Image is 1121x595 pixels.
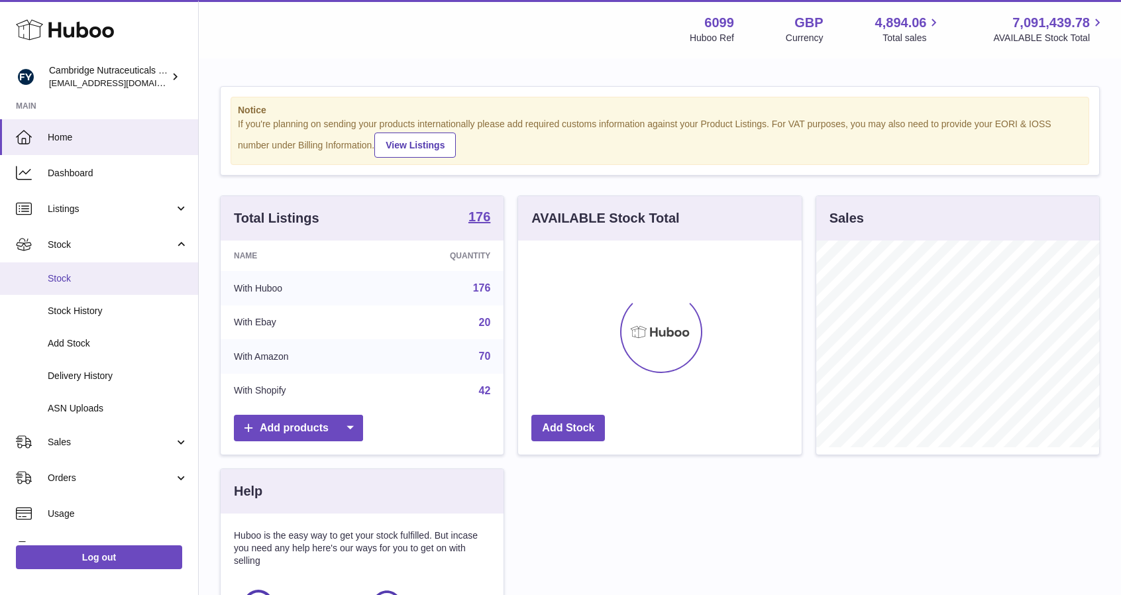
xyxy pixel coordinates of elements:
[531,415,605,442] a: Add Stock
[48,472,174,484] span: Orders
[234,529,490,567] p: Huboo is the easy way to get your stock fulfilled. But incase you need any help here's our ways f...
[16,67,36,87] img: huboo@camnutra.com
[690,32,734,44] div: Huboo Ref
[221,241,376,271] th: Name
[48,305,188,317] span: Stock History
[49,78,195,88] span: [EMAIL_ADDRESS][DOMAIN_NAME]
[48,203,174,215] span: Listings
[48,239,174,251] span: Stock
[882,32,941,44] span: Total sales
[48,370,188,382] span: Delivery History
[479,385,491,396] a: 42
[48,402,188,415] span: ASN Uploads
[234,482,262,500] h3: Help
[473,282,491,294] a: 176
[234,209,319,227] h3: Total Listings
[704,14,734,32] strong: 6099
[48,272,188,285] span: Stock
[468,210,490,226] a: 176
[48,436,174,449] span: Sales
[993,14,1105,44] a: 7,091,439.78 AVAILABLE Stock Total
[48,131,188,144] span: Home
[829,209,864,227] h3: Sales
[875,14,942,44] a: 4,894.06 Total sales
[234,415,363,442] a: Add products
[238,118,1082,158] div: If you're planning on sending your products internationally please add required customs informati...
[531,209,679,227] h3: AVAILABLE Stock Total
[374,133,456,158] a: View Listings
[479,351,491,362] a: 70
[221,339,376,374] td: With Amazon
[376,241,504,271] th: Quantity
[48,337,188,350] span: Add Stock
[49,64,168,89] div: Cambridge Nutraceuticals Ltd
[48,508,188,520] span: Usage
[16,545,182,569] a: Log out
[875,14,927,32] span: 4,894.06
[221,305,376,340] td: With Ebay
[48,167,188,180] span: Dashboard
[479,317,491,328] a: 20
[794,14,823,32] strong: GBP
[1012,14,1090,32] span: 7,091,439.78
[468,210,490,223] strong: 176
[993,32,1105,44] span: AVAILABLE Stock Total
[221,271,376,305] td: With Huboo
[238,104,1082,117] strong: Notice
[786,32,824,44] div: Currency
[221,374,376,408] td: With Shopify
